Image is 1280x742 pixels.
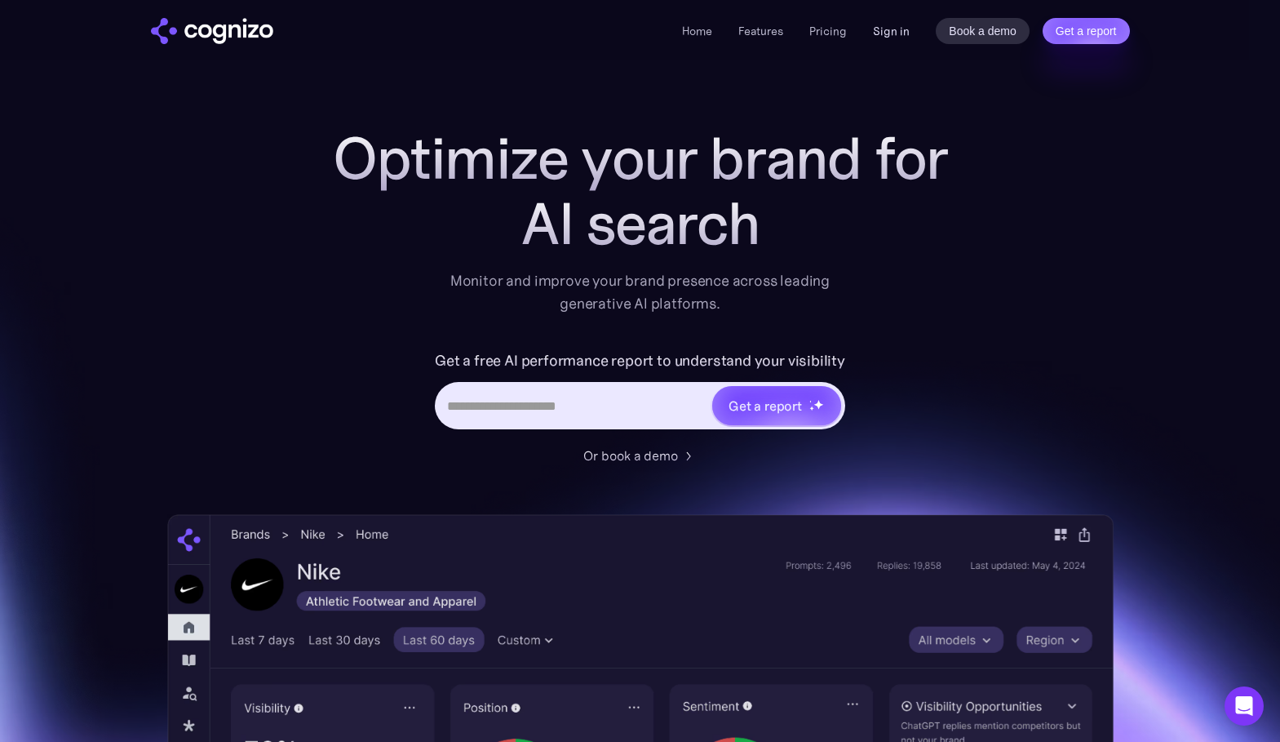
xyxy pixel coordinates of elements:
[151,18,273,44] a: home
[738,24,783,38] a: Features
[711,384,843,427] a: Get a reportstarstarstar
[435,348,845,374] label: Get a free AI performance report to understand your visibility
[1225,686,1264,726] div: Open Intercom Messenger
[435,348,845,438] form: Hero URL Input Form
[809,400,812,402] img: star
[314,126,967,191] h1: Optimize your brand for
[440,269,841,315] div: Monitor and improve your brand presence across leading generative AI platforms.
[583,446,678,465] div: Or book a demo
[809,24,847,38] a: Pricing
[583,446,698,465] a: Or book a demo
[729,396,802,415] div: Get a report
[314,191,967,256] div: AI search
[813,399,824,410] img: star
[151,18,273,44] img: cognizo logo
[1043,18,1130,44] a: Get a report
[936,18,1030,44] a: Book a demo
[682,24,712,38] a: Home
[873,21,910,41] a: Sign in
[809,406,815,411] img: star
